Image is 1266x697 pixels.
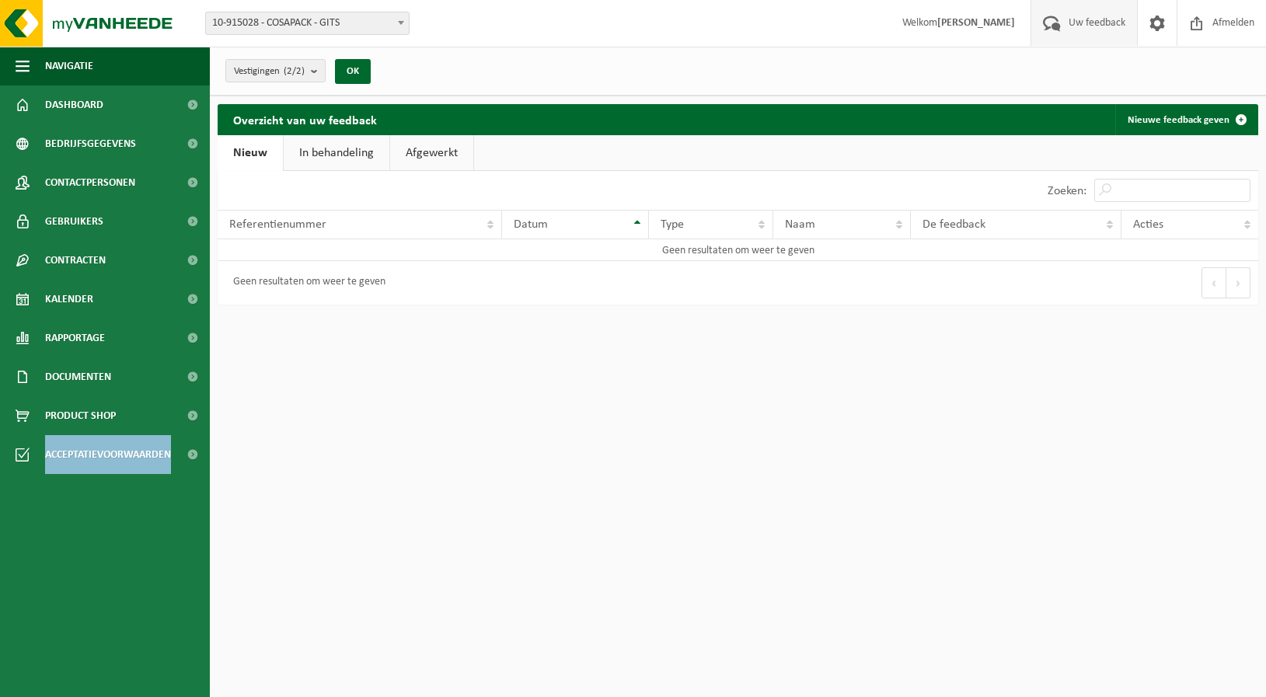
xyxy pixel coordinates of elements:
span: Product Shop [45,396,116,435]
span: 10-915028 - COSAPACK - GITS [205,12,410,35]
span: Vestigingen [234,60,305,83]
div: Geen resultaten om weer te geven [225,269,385,297]
span: Dashboard [45,85,103,124]
span: Contactpersonen [45,163,135,202]
span: Gebruikers [45,202,103,241]
strong: [PERSON_NAME] [937,17,1015,29]
a: In behandeling [284,135,389,171]
span: Datum [514,218,548,231]
span: Bedrijfsgegevens [45,124,136,163]
span: Rapportage [45,319,105,357]
a: Nieuw [218,135,283,171]
span: Kalender [45,280,93,319]
span: Acceptatievoorwaarden [45,435,171,474]
a: Afgewerkt [390,135,473,171]
h2: Overzicht van uw feedback [218,104,392,134]
button: Previous [1201,267,1226,298]
label: Zoeken: [1048,185,1086,197]
td: Geen resultaten om weer te geven [218,239,1258,261]
span: 10-915028 - COSAPACK - GITS [206,12,409,34]
span: Acties [1133,218,1163,231]
count: (2/2) [284,66,305,76]
button: OK [335,59,371,84]
span: Type [661,218,684,231]
span: Navigatie [45,47,93,85]
span: De feedback [922,218,985,231]
button: Vestigingen(2/2) [225,59,326,82]
span: Contracten [45,241,106,280]
span: Documenten [45,357,111,396]
span: Naam [785,218,815,231]
span: Referentienummer [229,218,326,231]
a: Nieuwe feedback geven [1115,104,1257,135]
button: Next [1226,267,1250,298]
